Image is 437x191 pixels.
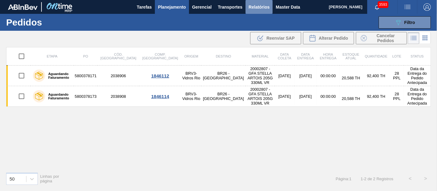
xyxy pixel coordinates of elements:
[379,16,431,29] button: Filtro
[252,54,269,58] span: Material
[294,86,317,107] td: [DATE]
[419,32,431,44] div: Visão em Cards
[83,54,88,58] span: PO
[342,76,360,80] span: 20,588 TH
[192,3,212,11] span: Gerencial
[97,66,139,86] td: 2038906
[342,96,360,101] span: 20,588 TH
[276,3,300,11] span: Master Data
[201,86,246,107] td: BR26 - [GEOGRAPHIC_DATA]
[47,54,57,58] span: Etapa
[140,94,180,99] div: 1846114
[390,66,404,86] td: 28 PPL
[356,32,407,44] div: Cancelar Pedidos em Massa
[184,54,198,58] span: Origem
[319,36,348,41] span: Alterar Pedido
[181,86,202,107] td: BRV3-Vidros Rio
[294,66,317,86] td: [DATE]
[246,66,275,86] td: 20002807 - GFA STELLA ARTOIS 205G 330ML VR
[418,171,433,186] button: >
[201,66,246,86] td: BR26 - [GEOGRAPHIC_DATA]
[336,177,351,181] span: Página : 1
[6,19,93,26] h1: Pedidos
[45,93,71,100] label: Aguardando Faturamento
[6,66,431,86] a: Aguardando Faturamento58003781712038906BRV3-Vidros RioBR26 - [GEOGRAPHIC_DATA]20002807 - GFA STEL...
[390,86,404,107] td: 28 PPL
[158,3,186,11] span: Planejamento
[100,53,136,60] span: Cód. [GEOGRAPHIC_DATA]
[10,176,15,181] div: 50
[356,32,407,44] button: Cancelar Pedidos
[275,66,294,86] td: [DATE]
[408,32,419,44] div: Visão em Lista
[74,86,97,107] td: 5800378173
[140,73,180,78] div: 1846112
[392,54,401,58] span: Lote
[297,53,314,60] span: Data entrega
[275,86,294,107] td: [DATE]
[369,33,402,43] span: Cancelar Pedidos
[365,54,387,58] span: Quantidade
[404,66,431,86] td: Data da Entrega do Pedido Antecipada
[250,32,301,44] div: Reenviar SAP
[317,86,340,107] td: 00:00:00
[278,53,291,60] span: Data coleta
[142,53,178,60] span: Comp. [GEOGRAPHIC_DATA]
[404,20,415,25] span: Filtro
[362,86,390,107] td: 92,400 TH
[8,4,37,10] img: TNhmsLtSVTkK8tSr43FrP2fwEKptu5GPRR3wAAAABJRU5ErkJggg==
[218,3,242,11] span: Transportes
[303,32,354,44] div: Alterar Pedido
[423,3,431,11] img: Logout
[216,54,231,58] span: Destino
[6,86,431,107] a: Aguardando Faturamento58003781732038908BRV3-Vidros RioBR26 - [GEOGRAPHIC_DATA]20002807 - GFA STEL...
[367,3,387,11] button: Notificações
[343,53,360,60] span: Estoque atual
[97,86,139,107] td: 2038908
[246,86,275,107] td: 20002807 - GFA STELLA ARTOIS 205G 330ML VR
[362,66,390,86] td: 92,400 TH
[404,3,411,11] img: userActions
[411,54,423,58] span: Status
[378,1,388,8] span: 3593
[320,53,337,60] span: Hora Entrega
[317,66,340,86] td: 00:00:00
[361,177,393,181] span: 1 - 2 de 2 Registros
[266,36,295,41] span: Reenviar SAP
[74,66,97,86] td: 5800378171
[249,3,270,11] span: Relatórios
[403,171,418,186] button: <
[137,3,152,11] span: Tarefas
[45,72,71,79] label: Aguardando Faturamento
[404,86,431,107] td: Data da Entrega do Pedido Antecipada
[181,66,202,86] td: BRV3-Vidros Rio
[40,174,59,183] span: Linhas por página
